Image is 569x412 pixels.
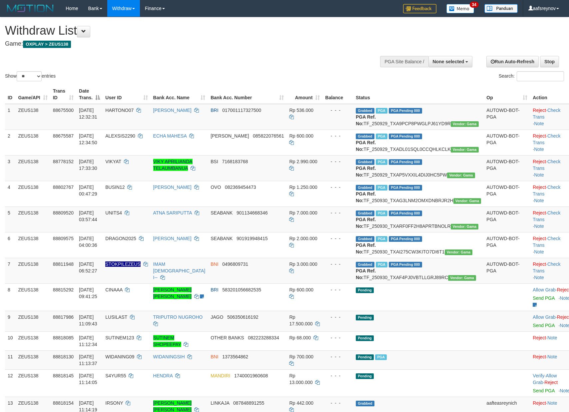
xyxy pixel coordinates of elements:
[16,283,50,311] td: ZEUS138
[533,400,546,406] a: Reject
[356,401,374,406] span: Grabbed
[356,134,374,139] span: Grabbed
[5,41,373,47] h4: Game:
[376,185,387,191] span: Marked by aafsreyleap
[534,249,544,254] a: Note
[484,258,530,283] td: AUTOWD-BOT-PGA
[153,354,185,359] a: WIDANINGSIH
[211,354,218,359] span: BNI
[445,249,473,255] span: Vendor URL: https://trx31.1velocity.biz
[356,242,376,254] b: PGA Ref. No:
[153,287,192,299] a: [PERSON_NAME] [PERSON_NAME]
[325,372,350,379] div: - - -
[211,159,218,164] span: BSI
[53,400,74,406] span: 88818154
[289,314,312,326] span: Rp 17.500.000
[389,185,422,191] span: PGA Pending
[484,130,530,155] td: AUTOWD-BOT-PGA
[105,261,141,267] span: Nama rekening ada tanda titik/strip, harap diedit
[151,85,208,104] th: Bank Acc. Name: activate to sort column ascending
[105,236,136,241] span: DRAGON2025
[153,261,206,280] a: IMAM [DEMOGRAPHIC_DATA] I--
[376,210,387,216] span: Marked by aafkaynarin
[356,354,374,360] span: Pending
[325,133,350,139] div: - - -
[356,185,374,191] span: Grabbed
[105,335,134,340] span: SUTINEM123
[153,159,193,171] a: VIKY APRILIANDA TELAUMBANUA
[353,258,484,283] td: TF_250930_TXAF4PJ0VBTLLGRJ89RC
[533,287,557,292] span: ·
[53,210,74,215] span: 88809520
[289,261,317,267] span: Rp 3.000.000
[453,198,481,204] span: Vendor URL: https://trx31.1velocity.biz
[5,311,16,331] td: 9
[208,85,286,104] th: Bank Acc. Number: activate to sort column ascending
[325,209,350,216] div: - - -
[211,373,230,378] span: MANDIRI
[376,134,387,139] span: Marked by aafpengsreynich
[533,185,560,197] a: Check Trans
[76,85,103,104] th: Date Trans.: activate to sort column descending
[153,314,203,320] a: TRIPUTRO NUGROHO
[53,261,74,267] span: 88811948
[353,85,484,104] th: Status
[50,85,76,104] th: Trans ID: activate to sort column ascending
[356,217,376,229] b: PGA Ref. No:
[353,155,484,181] td: TF_250929_TXAP5VXXIL4DIJ0HC5PW
[211,210,233,215] span: SEABANK
[533,159,560,171] a: Check Trans
[153,133,187,139] a: ECHA MAHESA
[389,159,422,165] span: PGA Pending
[5,85,16,104] th: ID
[79,108,97,120] span: [DATE] 12:32:31
[103,85,150,104] th: User ID: activate to sort column ascending
[325,286,350,293] div: - - -
[375,354,387,360] span: Marked by aafnoeunsreypich
[211,314,223,320] span: JAGO
[222,287,261,292] span: Copy 583201056682535 to clipboard
[105,185,125,190] span: BUSIN12
[325,158,350,165] div: - - -
[533,133,560,145] a: Check Trans
[105,354,134,359] span: WIDANING09
[533,185,546,190] a: Reject
[23,41,71,48] span: OXPLAY > ZEUS138
[153,335,181,347] a: SUTINEM SHOPEEPAY
[211,133,249,139] span: [PERSON_NAME]
[356,268,376,280] b: PGA Ref. No:
[16,331,50,350] td: ZEUS138
[484,206,530,232] td: AUTOWD-BOT-PGA
[533,373,557,385] a: Allow Grab
[484,85,530,104] th: Op: activate to sort column ascending
[533,323,554,328] a: Send PGA
[5,3,56,13] img: MOTION_logo.png
[53,185,74,190] span: 88802767
[484,181,530,206] td: AUTOWD-BOT-PGA
[486,56,539,67] a: Run Auto-Refresh
[325,107,350,114] div: - - -
[16,130,50,155] td: ZEUS138
[353,206,484,232] td: TF_250930_TXARF0FF2H8APRTBNOLR
[325,235,350,242] div: - - -
[533,373,557,385] span: ·
[211,236,233,241] span: SEABANK
[451,147,479,153] span: Vendor URL: https://trx31.1velocity.biz
[53,373,74,378] span: 88818145
[79,210,97,222] span: [DATE] 03:57:44
[79,159,97,171] span: [DATE] 17:33:30
[289,133,313,139] span: Rp 600.000
[16,232,50,258] td: ZEUS138
[289,400,313,406] span: Rp 442.000
[79,373,97,385] span: [DATE] 11:14:05
[534,198,544,203] a: Note
[234,373,268,378] span: Copy 1740001960608 to clipboard
[499,71,564,81] label: Search:
[233,400,264,406] span: Copy 087848891255 to clipboard
[376,262,387,267] span: Marked by aafsreyleap
[547,335,557,340] a: Note
[533,210,560,222] a: Check Trans
[289,335,311,340] span: Rp 68.000
[356,108,374,114] span: Grabbed
[533,373,544,378] a: Verify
